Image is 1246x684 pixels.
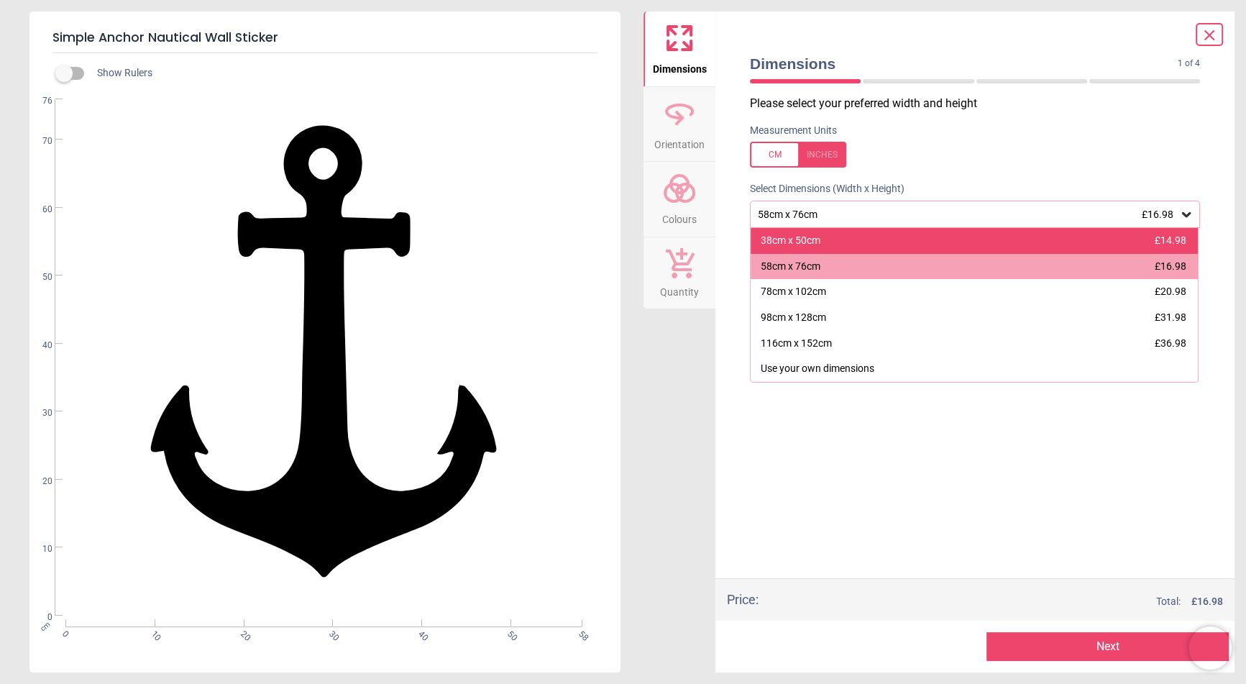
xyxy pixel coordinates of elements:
span: 50 [504,628,513,637]
label: Select Dimensions (Width x Height) [738,182,904,196]
span: £31.98 [1155,311,1186,323]
span: Dimensions [750,53,1178,74]
span: £14.98 [1155,234,1186,246]
div: 58cm x 76cm [756,209,1179,221]
span: 40 [25,339,52,352]
button: Next [986,632,1229,661]
div: 116cm x 152cm [761,337,832,351]
div: Use your own dimensions [761,362,874,376]
span: 1 of 4 [1178,58,1200,70]
span: £36.98 [1155,337,1186,349]
span: 0 [25,611,52,624]
span: Dimensions [653,55,707,77]
span: 10 [148,628,157,637]
span: 60 [25,204,52,216]
div: 58cm x 76cm [761,260,820,274]
p: Please select your preferred width and height [750,96,1211,111]
span: 76 [25,95,52,107]
span: 20 [237,628,247,637]
label: Measurement Units [750,124,837,138]
div: Show Rulers [64,65,620,82]
span: £20.98 [1155,286,1186,297]
span: 40 [415,628,424,637]
span: 30 [25,407,52,419]
span: 0 [59,628,68,637]
div: 98cm x 128cm [761,311,826,325]
div: Price : [727,590,759,608]
button: Quantity [643,237,715,309]
span: £16.98 [1155,260,1186,272]
span: Colours [662,206,697,227]
div: 38cm x 50cm [761,234,820,248]
div: 78cm x 102cm [761,285,826,299]
span: 16.98 [1197,596,1223,607]
span: Orientation [654,131,705,152]
span: Quantity [660,278,699,300]
span: 58 [575,628,585,637]
span: cm [39,619,52,632]
span: 20 [25,475,52,488]
iframe: Brevo live chat [1188,626,1232,670]
button: Orientation [643,87,715,162]
h5: Simple Anchor Nautical Wall Sticker [52,23,597,53]
span: £ [1191,595,1223,609]
span: 70 [25,135,52,147]
span: 30 [326,628,335,637]
span: 10 [25,543,52,555]
button: Dimensions [643,12,715,86]
span: £16.98 [1142,209,1173,220]
span: 50 [25,271,52,283]
div: Total: [780,595,1223,609]
button: Colours [643,162,715,237]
